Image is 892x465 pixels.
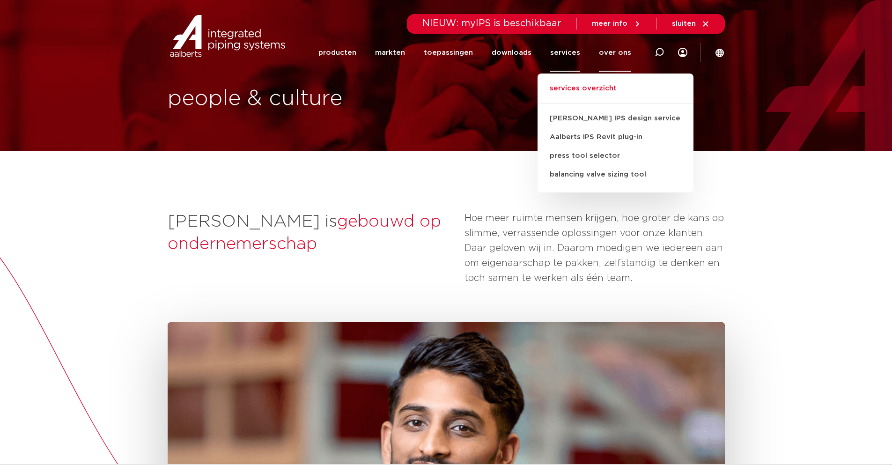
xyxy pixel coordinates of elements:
span: NIEUW: myIPS is beschikbaar [422,19,561,28]
span: gebouwd op ondernemerschap [168,213,441,252]
a: [PERSON_NAME] IPS design service [538,109,693,128]
a: services overzicht [538,83,693,103]
a: toepassingen [424,34,473,72]
nav: Menu [318,34,631,72]
h2: [PERSON_NAME] is [168,211,455,256]
a: press tool selector [538,147,693,165]
a: balancing valve sizing tool [538,165,693,184]
h1: people & culture [168,84,442,114]
a: sluiten [672,20,710,28]
a: producten [318,34,356,72]
span: meer info [592,20,627,27]
p: Hoe meer ruimte mensen krijgen, hoe groter de kans op slimme, verrassende oplossingen voor onze k... [464,211,725,286]
a: Aalberts IPS Revit plug-in [538,128,693,147]
a: services [550,34,580,72]
div: my IPS [678,34,687,72]
span: sluiten [672,20,696,27]
a: markten [375,34,405,72]
a: meer info [592,20,641,28]
a: downloads [492,34,531,72]
a: over ons [599,34,631,72]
